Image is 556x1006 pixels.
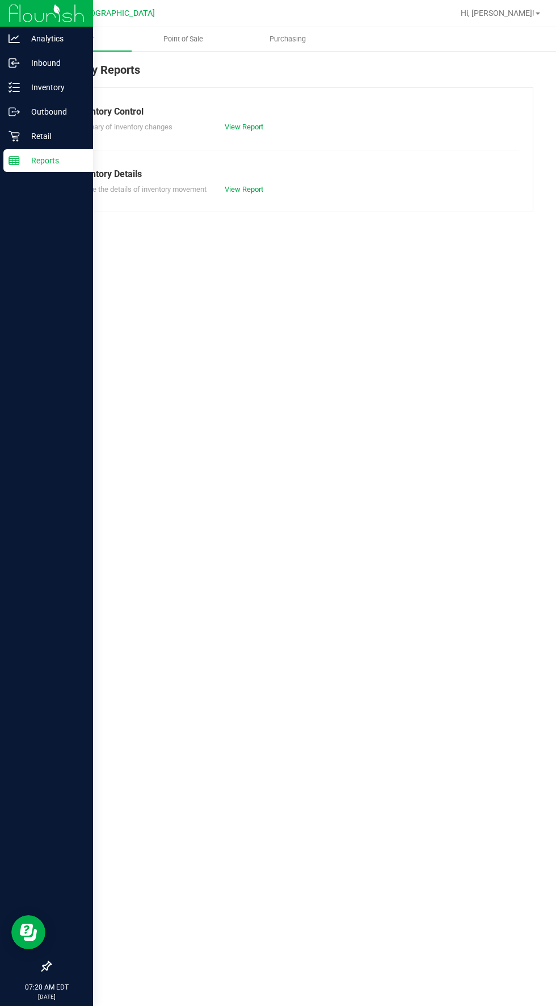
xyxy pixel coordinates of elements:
[9,131,20,142] inline-svg: Retail
[20,129,88,143] p: Retail
[73,123,172,131] span: Summary of inventory changes
[148,34,218,44] span: Point of Sale
[20,81,88,94] p: Inventory
[20,154,88,167] p: Reports
[9,155,20,166] inline-svg: Reports
[461,9,534,18] span: Hi, [PERSON_NAME]!
[11,915,45,949] iframe: Resource center
[9,106,20,117] inline-svg: Outbound
[73,105,510,119] div: Inventory Control
[5,982,88,992] p: 07:20 AM EDT
[5,992,88,1001] p: [DATE]
[132,27,236,51] a: Point of Sale
[73,167,510,181] div: Inventory Details
[254,34,321,44] span: Purchasing
[20,105,88,119] p: Outbound
[235,27,340,51] a: Purchasing
[73,185,207,193] span: Explore the details of inventory movement
[9,57,20,69] inline-svg: Inbound
[77,9,155,18] span: [GEOGRAPHIC_DATA]
[50,61,533,87] div: Inventory Reports
[9,82,20,93] inline-svg: Inventory
[225,123,263,131] a: View Report
[225,185,263,193] a: View Report
[20,56,88,70] p: Inbound
[9,33,20,44] inline-svg: Analytics
[20,32,88,45] p: Analytics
